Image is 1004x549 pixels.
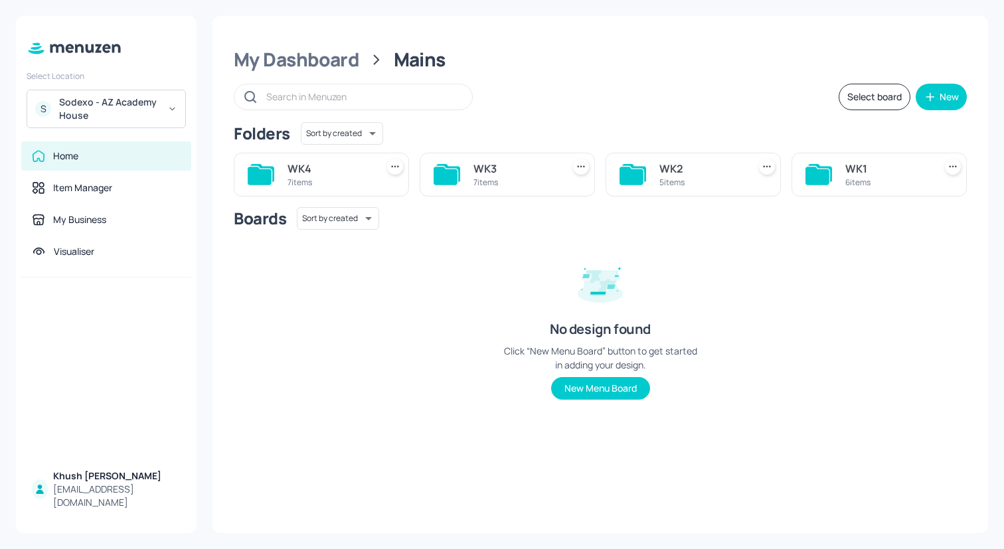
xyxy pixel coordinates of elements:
[234,208,286,229] div: Boards
[266,87,459,106] input: Search in Menuzen
[53,181,112,195] div: Item Manager
[297,205,379,232] div: Sort by created
[59,96,159,122] div: Sodexo - AZ Academy House
[53,483,181,509] div: [EMAIL_ADDRESS][DOMAIN_NAME]
[550,320,651,339] div: No design found
[53,213,106,226] div: My Business
[501,344,700,372] div: Click “New Menu Board” button to get started in adding your design.
[27,70,186,82] div: Select Location
[916,84,967,110] button: New
[473,161,557,177] div: WK3
[53,469,181,483] div: Khush [PERSON_NAME]
[394,48,446,72] div: Mains
[234,123,290,144] div: Folders
[54,245,94,258] div: Visualiser
[551,377,650,400] button: New Menu Board
[288,161,371,177] div: WK4
[234,48,359,72] div: My Dashboard
[35,101,51,117] div: S
[659,161,743,177] div: WK2
[839,84,910,110] button: Select board
[53,149,78,163] div: Home
[301,120,383,147] div: Sort by created
[473,177,557,188] div: 7 items
[940,92,959,102] div: New
[659,177,743,188] div: 5 items
[288,177,371,188] div: 7 items
[845,161,929,177] div: WK1
[567,248,633,315] img: design-empty
[845,177,929,188] div: 6 items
